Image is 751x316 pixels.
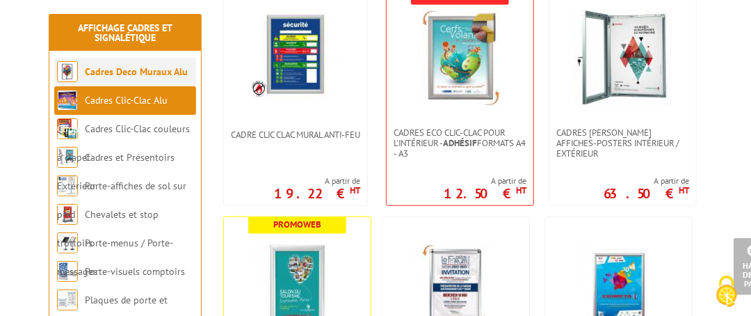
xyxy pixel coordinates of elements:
[604,175,689,187] span: A partir de
[549,127,696,159] a: Cadres [PERSON_NAME] affiches-posters intérieur / extérieur
[444,175,526,187] span: A partir de
[702,269,751,316] button: Cookies (fenêtre modale)
[85,265,185,278] a: Porte-visuels comptoirs
[574,9,672,106] img: Cadres vitrines affiches-posters intérieur / extérieur
[57,65,188,106] a: Cadres Deco Muraux Alu ou [GEOGRAPHIC_DATA]
[57,208,159,249] a: Chevalets et stop trottoirs
[709,274,744,309] img: Cookies (fenêtre modale)
[387,127,533,159] a: Cadres Eco Clic-Clac pour l'intérieur -Adhésifformats A4 - A3
[679,184,689,196] sup: HT
[350,184,360,196] sup: HT
[604,189,689,198] p: 63.50 €
[57,61,78,82] img: Cadres Deco Muraux Alu ou Bois
[57,237,173,278] a: Porte-menus / Porte-messages
[412,9,509,106] img: Cadres Eco Clic-Clac pour l'intérieur - <strong>Adhésif</strong> formats A4 - A3
[274,175,360,187] span: A partir de
[231,129,360,140] span: Cadre CLIC CLAC Mural ANTI-FEU
[394,127,526,159] span: Cadres Eco Clic-Clac pour l'intérieur - formats A4 - A3
[273,219,321,230] b: Promoweb
[274,189,360,198] p: 19.22 €
[443,137,477,149] strong: Adhésif
[78,22,172,44] a: Affichage Cadres et Signalétique
[57,151,175,192] a: Cadres et Présentoirs Extérieur
[516,184,526,196] sup: HT
[444,189,526,198] p: 12.50 €
[556,127,689,159] span: Cadres [PERSON_NAME] affiches-posters intérieur / extérieur
[57,123,190,164] a: Cadres Clic-Clac couleurs à clapet
[57,180,186,221] a: Porte-affiches de sol sur pied
[224,129,367,140] a: Cadre CLIC CLAC Mural ANTI-FEU
[250,9,341,100] img: Cadre CLIC CLAC Mural ANTI-FEU
[57,94,168,135] a: Cadres Clic-Clac Alu Clippant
